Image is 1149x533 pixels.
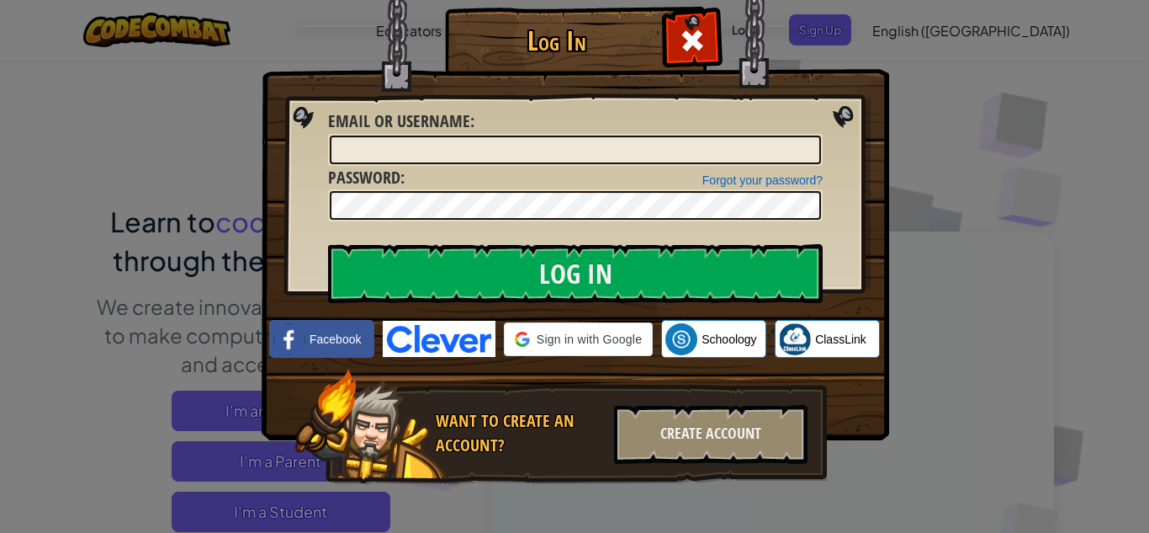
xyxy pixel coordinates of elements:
label: : [328,166,405,190]
div: Want to create an account? [436,409,604,457]
img: classlink-logo-small.png [779,323,811,355]
span: Password [328,166,400,189]
div: Create Account [614,405,807,464]
img: schoology.png [665,323,697,355]
label: : [328,109,474,134]
span: Facebook [310,331,361,348]
span: Email or Username [328,109,470,132]
input: Log In [328,244,823,303]
a: Forgot your password? [702,173,823,187]
span: ClassLink [815,331,866,348]
img: facebook_small.png [273,323,305,355]
h1: Log In [449,26,664,56]
span: Sign in with Google [537,331,642,348]
img: clever-logo-blue.png [383,321,495,357]
div: Sign in with Google [504,322,653,356]
span: Schoology [702,331,756,348]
